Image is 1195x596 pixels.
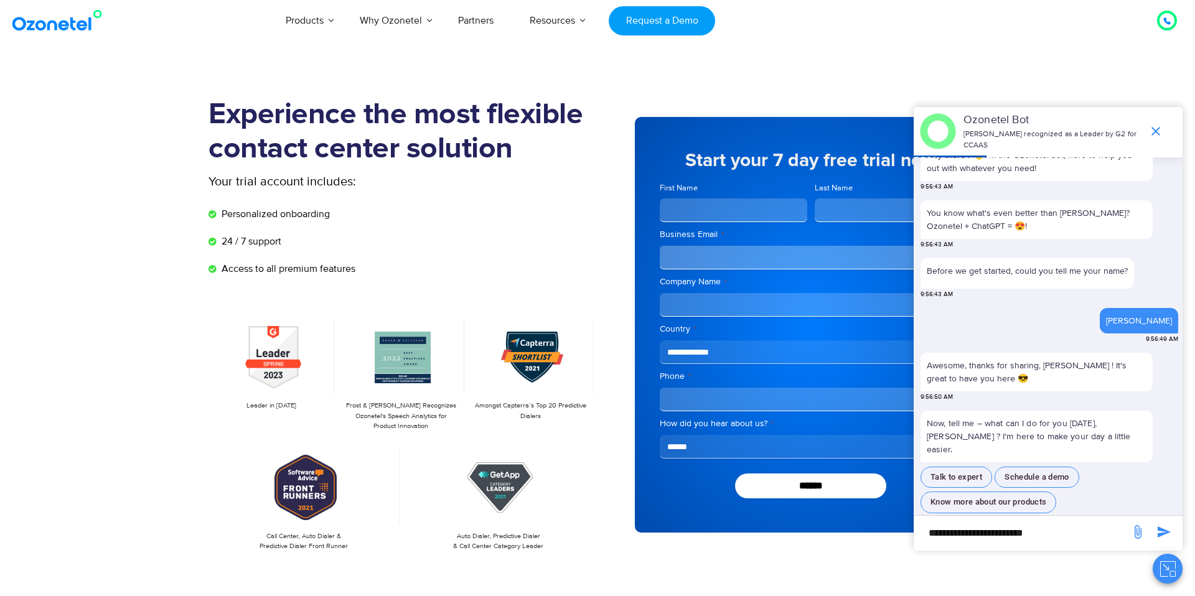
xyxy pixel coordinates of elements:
span: 9:56:49 AM [1146,335,1178,344]
span: 24 / 7 support [218,234,281,249]
p: You know what's even better than [PERSON_NAME]? Ozonetel + ChatGPT = 😍! [927,207,1146,233]
p: Ozonetel Bot [963,112,1142,129]
label: Company Name [660,276,962,288]
span: 9:56:50 AM [921,515,953,524]
button: Know more about our products [921,491,1056,513]
button: Close chat [1153,554,1183,584]
label: First Name [660,182,807,194]
p: Auto Dialer, Predictive Dialer & Call Center Category Leader [410,531,588,552]
button: Schedule a demo [995,467,1079,488]
span: 9:56:50 AM [921,393,953,402]
p: Amongst Capterra’s Top 20 Predictive Dialers [474,401,588,421]
p: Your trial account includes: [209,172,504,191]
span: Access to all premium features [218,261,355,276]
span: 9:56:43 AM [921,182,953,192]
img: header [920,113,956,149]
label: Last Name [815,182,962,194]
span: send message [1151,519,1176,544]
span: 9:56:43 AM [921,290,953,299]
label: Business Email [660,228,962,241]
span: Personalized onboarding [218,207,330,221]
div: new-msg-input [920,522,1124,544]
button: Talk to expert [921,467,992,488]
div: [PERSON_NAME] [1106,314,1172,327]
p: [PERSON_NAME] recognized as a Leader by G2 for CCAAS [963,129,1142,151]
span: 9:56:43 AM [921,240,953,249]
a: Request a Demo [609,6,715,35]
label: Country [660,323,962,335]
p: Awesome, thanks for sharing, [PERSON_NAME] ! It's great to have you here 😎 [927,359,1146,385]
h5: Start your 7 day free trial now [660,151,962,170]
h1: Experience the most flexible contact center solution [209,98,597,166]
p: Before we get started, could you tell me your name? [927,264,1128,277]
label: Phone [660,370,962,383]
p: Frost & [PERSON_NAME] Recognizes Ozonetel's Speech Analytics for Product Innovation [344,401,457,432]
label: How did you hear about us? [660,417,962,430]
p: Call Center, Auto Dialer & Predictive Dialer Front Runner [215,531,393,552]
span: end chat or minimize [1143,119,1168,144]
p: Now, tell me – what can I do for you [DATE], [PERSON_NAME] ? I'm here to make your day a little e... [921,411,1153,462]
p: Leader in [DATE] [215,401,328,411]
p: Hey there ! 👋 I'm the Ozonetel bot, here to help you out with whatever you need! [927,149,1146,175]
span: send message [1125,519,1150,544]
